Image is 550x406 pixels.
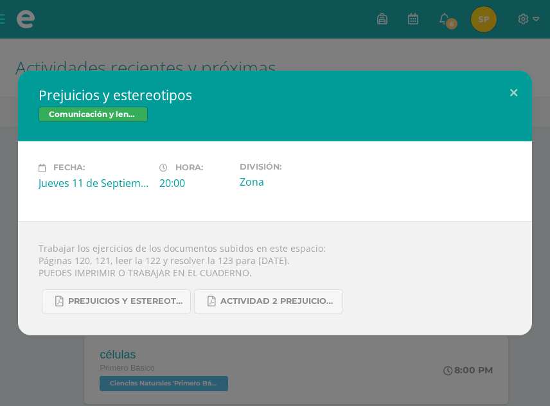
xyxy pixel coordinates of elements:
span: Actividad 2 Prejuicios y estereotipos.pdf [220,296,336,306]
button: Close (Esc) [495,71,532,114]
span: Hora: [175,163,203,173]
a: Actividad 2 Prejuicios y estereotipos.pdf [194,289,343,314]
span: Prejuicios y estereotipos 1ro. Bás..pdf [68,296,184,306]
div: Jueves 11 de Septiembre [39,176,149,190]
div: Zona [240,175,350,189]
div: 20:00 [159,176,229,190]
label: División: [240,162,350,172]
a: Prejuicios y estereotipos 1ro. Bás..pdf [42,289,191,314]
div: Trabajar los ejercicios de los documentos subidos en este espacio: Páginas 120, 121, leer la 122 ... [18,221,532,335]
span: Comunicación y lenguaje [39,107,148,122]
span: Fecha: [53,163,85,173]
h2: Prejuicios y estereotipos [39,86,511,104]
